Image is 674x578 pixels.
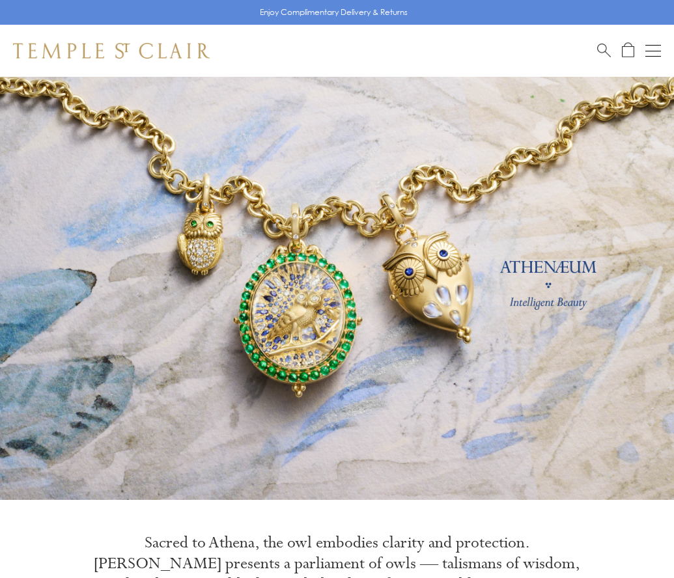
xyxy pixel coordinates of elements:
img: Temple St. Clair [13,43,210,59]
a: Open Shopping Bag [622,42,634,59]
a: Search [597,42,611,59]
button: Open navigation [645,43,661,59]
p: Enjoy Complimentary Delivery & Returns [260,6,408,19]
